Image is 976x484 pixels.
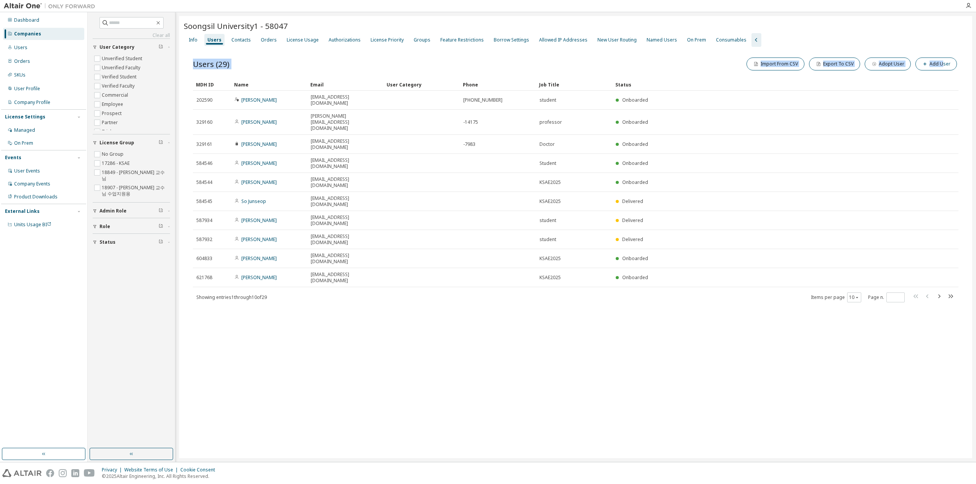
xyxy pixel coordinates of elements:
span: KSAE2025 [539,275,561,281]
span: Delivered [622,217,643,224]
div: Orders [261,37,277,43]
img: linkedin.svg [71,469,79,477]
label: 17286 - KSAE [102,159,131,168]
a: [PERSON_NAME] [241,217,277,224]
span: Onboarded [622,179,648,185]
span: [EMAIL_ADDRESS][DOMAIN_NAME] [311,233,380,246]
div: Authorizations [329,37,361,43]
button: Role [93,218,170,235]
div: License Settings [5,114,45,120]
div: License Priority [371,37,404,43]
div: Cookie Consent [180,467,220,473]
img: Altair One [4,2,99,10]
div: Groups [414,37,430,43]
div: On Prem [14,140,33,146]
div: Managed [14,127,35,133]
span: 604833 [196,256,212,262]
a: Clear all [93,32,170,38]
span: KSAE2025 [539,256,561,262]
div: Consumables [716,37,746,43]
span: Clear filter [159,140,163,146]
a: [PERSON_NAME] [241,274,277,281]
img: facebook.svg [46,469,54,477]
span: [EMAIL_ADDRESS][DOMAIN_NAME] [311,157,380,169]
div: Orders [14,58,30,64]
button: Status [93,234,170,251]
label: No Group [102,150,125,159]
a: [PERSON_NAME] [241,160,277,166]
span: -14175 [463,119,478,125]
span: Status [100,239,116,245]
span: Users (29) [193,59,230,69]
span: student [539,217,556,224]
label: 18849 - [PERSON_NAME] 교수님 [102,168,170,183]
div: Info [189,37,197,43]
span: 587932 [196,236,212,243]
span: Onboarded [622,274,648,281]
span: Clear filter [159,224,163,230]
span: Delivered [622,236,643,243]
label: Verified Faculty [102,81,136,91]
button: User Category [93,39,170,56]
span: 329160 [196,119,212,125]
span: Page n. [868,292,905,302]
button: License Group [93,134,170,151]
span: [EMAIL_ADDRESS][DOMAIN_NAME] [311,138,380,150]
div: On Prem [687,37,706,43]
a: [PERSON_NAME] [241,97,277,103]
span: student [539,97,556,103]
span: [EMAIL_ADDRESS][DOMAIN_NAME] [311,272,380,284]
div: MDH ID [196,78,228,91]
label: Unverified Faculty [102,63,142,72]
a: [PERSON_NAME] [241,119,277,125]
span: -7983 [463,141,475,147]
span: Onboarded [622,141,648,147]
div: Website Terms of Use [124,467,180,473]
span: [EMAIL_ADDRESS][DOMAIN_NAME] [311,214,380,227]
div: Named Users [647,37,677,43]
a: [PERSON_NAME] [241,179,277,185]
span: Clear filter [159,239,163,245]
span: Doctor [539,141,555,147]
span: Onboarded [622,119,648,125]
span: [EMAIL_ADDRESS][DOMAIN_NAME] [311,94,380,106]
span: License Group [100,140,134,146]
span: Units Usage BI [14,221,51,228]
label: Partner [102,118,119,127]
label: Commercial [102,91,130,100]
div: Phone [463,78,533,91]
div: Email [310,78,380,91]
a: [PERSON_NAME] [241,236,277,243]
span: [PERSON_NAME][EMAIL_ADDRESS][DOMAIN_NAME] [311,113,380,131]
div: Company Profile [14,99,50,105]
div: Status [615,78,913,91]
span: 202590 [196,97,212,103]
span: Showing entries 1 through 10 of 29 [196,294,267,300]
a: [PERSON_NAME] [241,255,277,262]
label: Unverified Student [102,54,144,63]
div: License Usage [287,37,319,43]
span: 621768 [196,275,212,281]
div: New User Routing [597,37,637,43]
div: Job Title [539,78,609,91]
span: 584544 [196,179,212,185]
span: Clear filter [159,44,163,50]
div: Company Events [14,181,50,187]
div: Companies [14,31,41,37]
div: User Profile [14,86,40,92]
a: [PERSON_NAME] [241,141,277,147]
span: 587934 [196,217,212,224]
img: youtube.svg [84,469,95,477]
button: Add User [915,58,957,70]
div: Privacy [102,467,124,473]
span: 584546 [196,160,212,166]
button: Export To CSV [809,58,860,70]
span: Onboarded [622,255,648,262]
div: External Links [5,208,40,214]
span: [EMAIL_ADDRESS][DOMAIN_NAME] [311,252,380,265]
button: Import From CSV [746,58,804,70]
div: Contacts [231,37,251,43]
span: student [539,236,556,243]
span: professor [539,119,562,125]
label: Trial [102,127,113,136]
